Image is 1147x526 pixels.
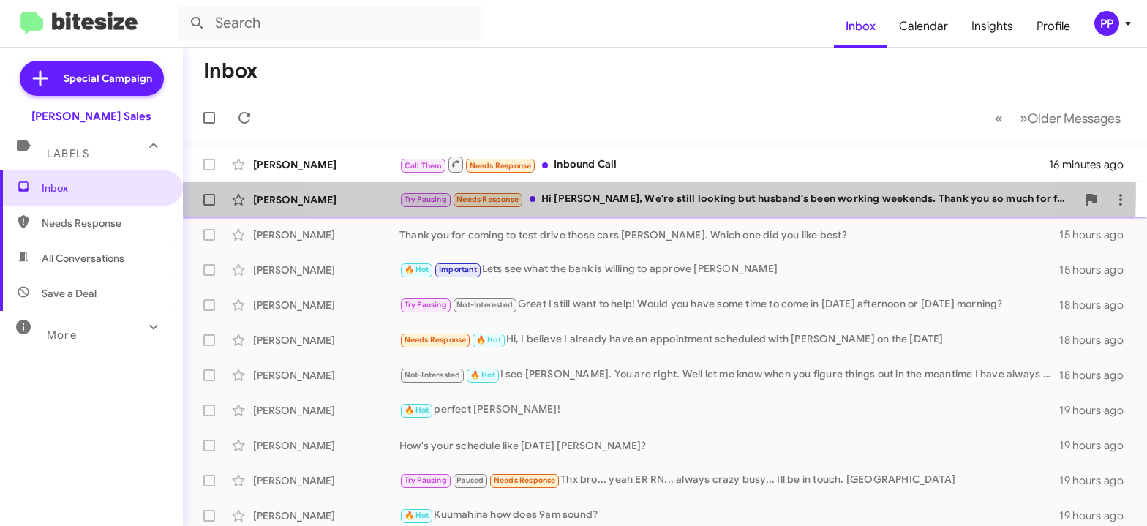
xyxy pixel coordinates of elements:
div: 19 hours ago [1059,403,1135,418]
div: Hi [PERSON_NAME], We're still looking but husband's been working weekends. Thank you so much for ... [399,191,1077,208]
span: Needs Response [470,161,532,170]
div: [PERSON_NAME] [253,403,399,418]
div: I see [PERSON_NAME]. You are right. Well let me know when you figure things out in the meantime I... [399,367,1059,383]
div: [PERSON_NAME] [253,333,399,347]
span: » [1020,109,1028,127]
span: Needs Response [494,476,556,485]
span: 🔥 Hot [476,335,501,345]
span: Needs Response [405,335,467,345]
div: Kuumahina how does 9am sound? [399,507,1059,524]
span: Paused [456,476,484,485]
span: Special Campaign [64,71,152,86]
span: Save a Deal [42,286,97,301]
span: All Conversations [42,251,124,266]
button: Previous [986,103,1012,133]
span: Older Messages [1028,110,1121,127]
div: Thank you for coming to test drive those cars [PERSON_NAME]. Which one did you like best? [399,228,1059,242]
input: Search [177,6,484,41]
span: Not-Interested [405,370,461,380]
span: Try Pausing [405,300,447,309]
div: PP [1094,11,1119,36]
span: Labels [47,147,89,160]
a: Profile [1025,5,1082,48]
span: 🔥 Hot [405,405,429,415]
div: 15 hours ago [1059,228,1135,242]
button: PP [1082,11,1131,36]
div: [PERSON_NAME] [253,473,399,488]
span: Inbox [42,181,166,195]
span: 🔥 Hot [405,511,429,520]
a: Calendar [887,5,960,48]
span: Try Pausing [405,476,447,485]
div: 19 hours ago [1059,508,1135,523]
a: Special Campaign [20,61,164,96]
div: Great I still want to help! Would you have some time to come in [DATE] afternoon or [DATE] morning? [399,296,1059,313]
div: Inbound Call [399,155,1049,173]
a: Inbox [834,5,887,48]
button: Next [1011,103,1129,133]
div: [PERSON_NAME] [253,263,399,277]
span: 🔥 Hot [470,370,495,380]
a: Insights [960,5,1025,48]
span: Important [439,265,477,274]
div: perfect [PERSON_NAME]! [399,402,1059,418]
div: How's your schedule like [DATE] [PERSON_NAME]? [399,438,1059,453]
div: Hi, I believe I already have an appointment scheduled with [PERSON_NAME] on the [DATE] [399,331,1059,348]
div: 18 hours ago [1059,368,1135,383]
span: Not-Interested [456,300,513,309]
div: 18 hours ago [1059,333,1135,347]
span: Try Pausing [405,195,447,204]
nav: Page navigation example [987,103,1129,133]
div: [PERSON_NAME] [253,192,399,207]
span: Call Them [405,161,443,170]
h1: Inbox [203,59,257,83]
div: [PERSON_NAME] [253,508,399,523]
div: [PERSON_NAME] [253,438,399,453]
div: 19 hours ago [1059,438,1135,453]
div: 16 minutes ago [1049,157,1135,172]
div: [PERSON_NAME] Sales [31,109,151,124]
span: More [47,328,77,342]
span: Needs Response [456,195,519,204]
div: [PERSON_NAME] [253,298,399,312]
div: 18 hours ago [1059,298,1135,312]
div: Lets see what the bank is willing to approve [PERSON_NAME] [399,261,1059,278]
span: 🔥 Hot [405,265,429,274]
span: « [995,109,1003,127]
div: [PERSON_NAME] [253,157,399,172]
div: [PERSON_NAME] [253,368,399,383]
div: [PERSON_NAME] [253,228,399,242]
div: Thx bro... yeah ER RN... always crazy busy... Ill be in touch. [GEOGRAPHIC_DATA] [399,472,1059,489]
div: 15 hours ago [1059,263,1135,277]
span: Needs Response [42,216,166,230]
div: 19 hours ago [1059,473,1135,488]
